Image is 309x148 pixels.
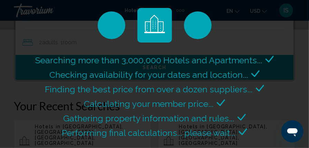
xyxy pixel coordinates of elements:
span: Calculating your member price... [84,99,213,109]
span: Checking availability for your dates and location... [49,70,248,80]
span: Gathering property information and rules... [63,113,234,123]
span: Performing final calculations... please wait... [62,128,235,138]
span: Searching more than 3,000,000 Hotels and Apartments... [35,55,262,65]
span: Finding the best price from over a dozen suppliers... [45,84,252,94]
iframe: Button to launch messaging window [281,120,303,142]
